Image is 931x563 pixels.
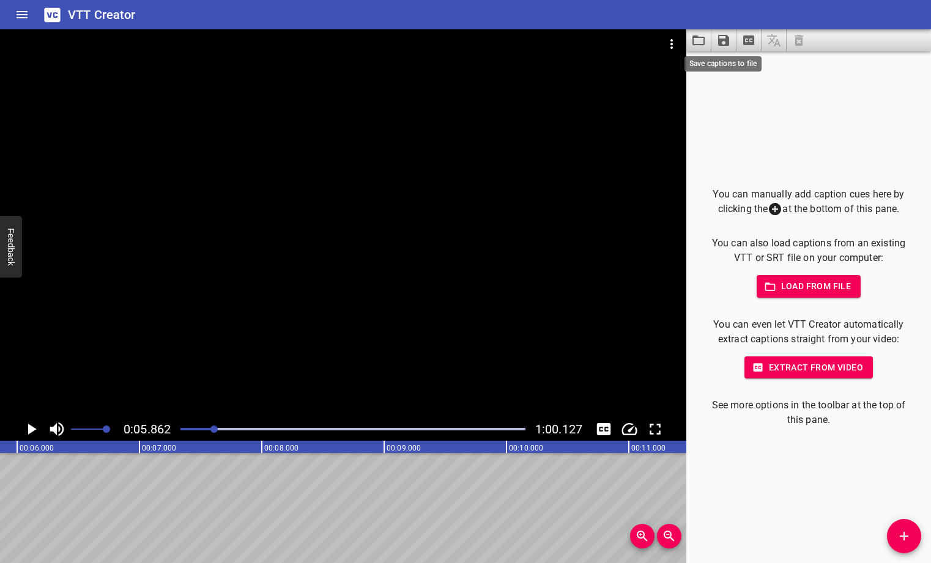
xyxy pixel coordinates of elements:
[741,33,756,48] svg: Extract captions from video
[762,29,787,51] span: Add some captions below, then you can translate them.
[592,418,615,441] div: Hide/Show Captions
[766,279,851,294] span: Load from file
[180,428,525,430] div: Play progress
[706,236,911,265] p: You can also load captions from an existing VTT or SRT file on your computer:
[387,444,421,452] text: 00:09.000
[706,317,911,347] p: You can even let VTT Creator automatically extract captions straight from your video:
[691,33,706,48] svg: Load captions from file
[20,444,54,452] text: 00:06.000
[264,444,299,452] text: 00:08.000
[644,418,667,441] button: Toggle fullscreen
[657,524,681,548] button: Zoom Out
[657,29,686,59] button: Video Options
[711,29,736,51] button: Save captions to file
[887,519,921,553] button: Add Cue
[20,418,43,441] button: Play/Pause
[509,444,543,452] text: 00:10.000
[744,356,873,379] button: Extract from video
[124,422,171,436] span: 0:05.862
[706,398,911,427] p: See more options in the toolbar at the top of this pane.
[644,418,667,441] div: Toggle Full Screen
[142,444,176,452] text: 00:07.000
[535,422,582,436] span: Video Duration
[618,418,641,441] button: Change Playback Speed
[103,425,110,433] span: Set video volume
[45,418,69,441] button: Toggle mute
[736,29,762,51] button: Extract captions from video
[631,444,666,452] text: 00:11.000
[757,275,861,298] button: Load from file
[68,5,136,24] h6: VTT Creator
[706,187,911,217] p: You can manually add caption cues here by clicking the at the bottom of this pane.
[754,360,863,375] span: Extract from video
[592,418,615,441] button: Toggle captions
[630,524,655,548] button: Zoom In
[686,29,711,51] button: Load captions from file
